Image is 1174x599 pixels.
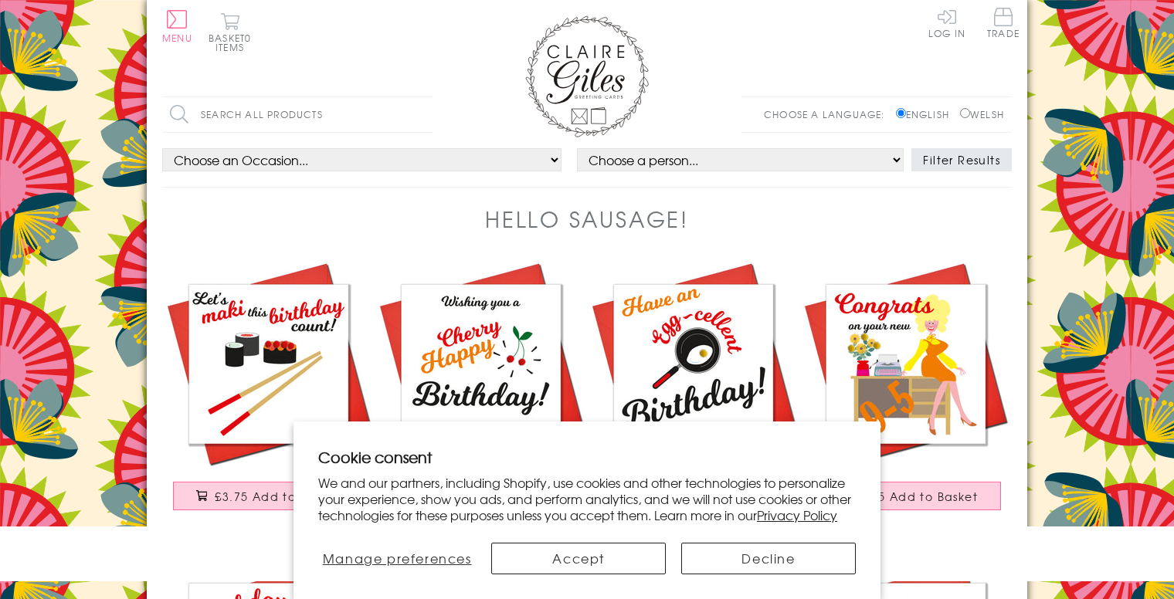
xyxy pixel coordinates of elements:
a: Birthday Card, Cherry Happy Birthday, Embellished with colourful pompoms £3.75 Add to Basket [375,258,587,526]
button: £3.75 Add to Basket [810,482,1002,510]
label: English [896,107,957,121]
p: Choose a language: [764,107,893,121]
a: Privacy Policy [757,506,837,524]
a: Birthday Card, Have an Egg-cellent Day, Embellished with colourful pompoms £3.75 Add to Basket [587,258,799,526]
img: Claire Giles Greetings Cards [525,15,649,137]
button: Accept [491,543,666,574]
img: Birthday Card, Cherry Happy Birthday, Embellished with colourful pompoms [375,258,587,470]
a: Birthday Card, Maki This Birthday Count, Sushi Embellished with colourful pompoms £3.75 Add to Ba... [162,258,375,526]
a: Log In [928,8,965,38]
button: Decline [681,543,856,574]
img: New Job Congratulations Card, 9-5 Dolly, Embellished with colourful pompoms [799,258,1012,470]
span: £3.75 Add to Basket [215,489,341,504]
button: Manage preferences [318,543,476,574]
input: English [896,108,906,118]
h2: Cookie consent [318,446,856,468]
span: Manage preferences [323,549,472,567]
input: Search [417,97,433,132]
p: We and our partners, including Shopify, use cookies and other technologies to personalize your ex... [318,475,856,523]
input: Welsh [960,108,970,118]
a: New Job Congratulations Card, 9-5 Dolly, Embellished with colourful pompoms £3.75 Add to Basket [799,258,1012,526]
button: Basket0 items [209,12,251,52]
input: Search all products [162,97,433,132]
span: 0 items [215,31,251,54]
h1: Hello Sausage! [485,203,689,235]
span: £3.75 Add to Basket [852,489,978,504]
img: Birthday Card, Maki This Birthday Count, Sushi Embellished with colourful pompoms [162,258,375,470]
span: Trade [987,8,1020,38]
button: Filter Results [911,148,1012,171]
select: option option [162,148,562,171]
span: Menu [162,31,192,45]
button: £3.75 Add to Basket [173,482,365,510]
button: Menu [162,10,192,42]
img: Birthday Card, Have an Egg-cellent Day, Embellished with colourful pompoms [587,258,799,470]
label: Welsh [960,107,1004,121]
a: Trade [987,8,1020,41]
